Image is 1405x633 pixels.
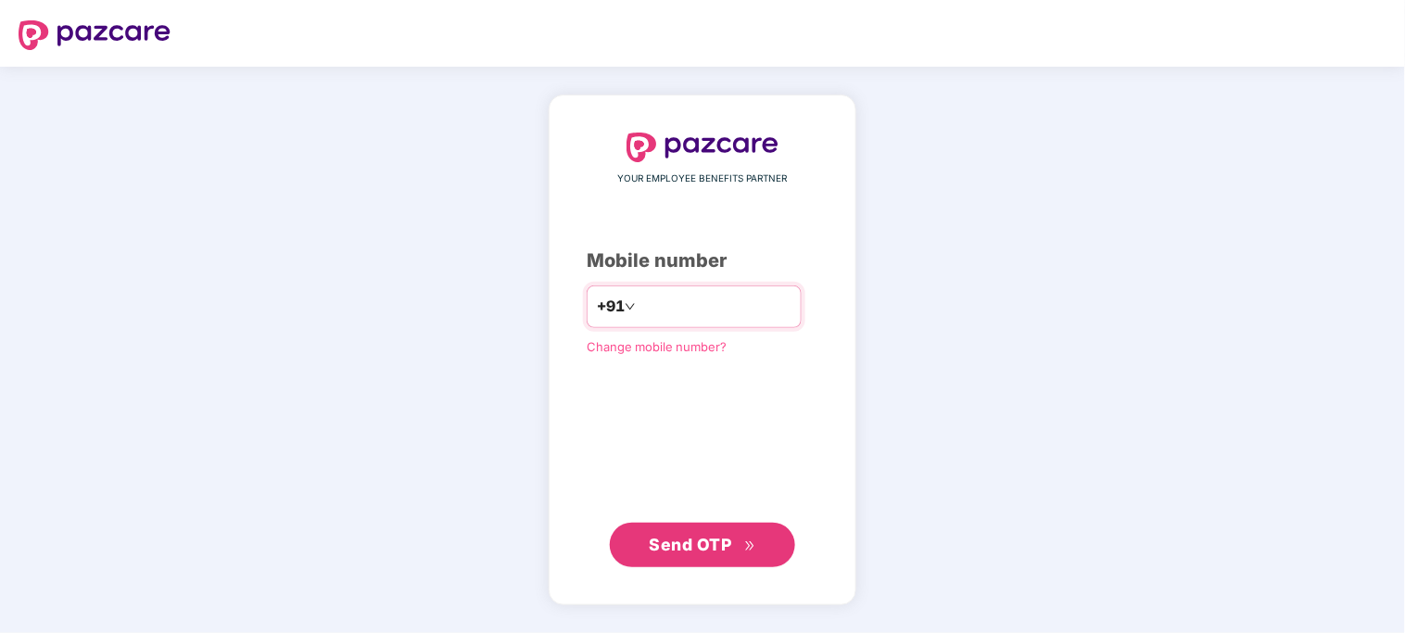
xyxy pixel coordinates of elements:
span: +91 [597,295,625,318]
a: Change mobile number? [587,339,727,354]
span: YOUR EMPLOYEE BENEFITS PARTNER [618,171,788,186]
img: logo [627,133,778,162]
img: logo [19,20,171,50]
span: Send OTP [650,535,732,554]
span: down [625,301,636,312]
button: Send OTPdouble-right [610,523,795,567]
span: double-right [744,540,756,552]
div: Mobile number [587,247,818,275]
